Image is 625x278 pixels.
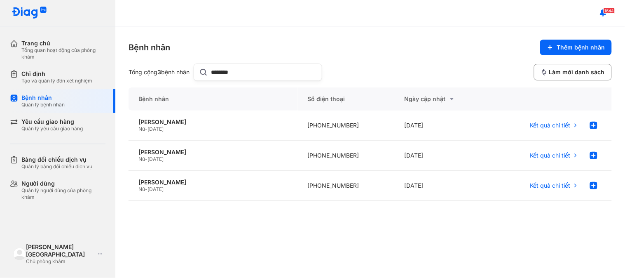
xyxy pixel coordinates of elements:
span: [DATE] [147,126,164,132]
div: [PHONE_NUMBER] [298,171,395,201]
div: [DATE] [394,141,491,171]
span: Nữ [138,126,145,132]
div: Chỉ định [21,70,92,78]
div: [PERSON_NAME][GEOGRAPHIC_DATA] [26,243,95,258]
div: [PERSON_NAME] [138,118,288,126]
span: [DATE] [147,186,164,192]
div: Quản lý yêu cầu giao hàng [21,125,83,132]
span: 3 [157,68,161,75]
div: Tổng quan hoạt động của phòng khám [21,47,105,60]
div: [PHONE_NUMBER] [298,111,395,141]
div: Người dùng [21,180,105,187]
span: 1644 [604,8,615,14]
span: - [145,186,147,192]
div: [PERSON_NAME] [138,148,288,156]
span: Thêm bệnh nhân [557,44,605,51]
div: [DATE] [394,111,491,141]
span: [DATE] [147,156,164,162]
div: [PERSON_NAME] [138,179,288,186]
span: Làm mới danh sách [549,68,605,76]
button: Làm mới danh sách [534,64,612,80]
span: Kết quả chi tiết [530,122,571,129]
div: [PHONE_NUMBER] [298,141,395,171]
span: - [145,156,147,162]
span: Nữ [138,156,145,162]
div: Quản lý người dùng của phòng khám [21,187,105,200]
div: Ngày cập nhật [404,94,481,104]
span: Kết quả chi tiết [530,152,571,159]
div: Bệnh nhân [21,94,65,101]
div: Quản lý bệnh nhân [21,101,65,108]
span: Kết quả chi tiết [530,182,571,189]
div: Tổng cộng bệnh nhân [129,68,190,76]
div: Chủ phòng khám [26,258,95,265]
div: Số điện thoại [298,87,395,111]
div: Bảng đối chiếu dịch vụ [21,156,92,163]
div: [DATE] [394,171,491,201]
div: Quản lý bảng đối chiếu dịch vụ [21,163,92,170]
img: logo [12,7,47,19]
span: - [145,126,147,132]
div: Yêu cầu giao hàng [21,118,83,125]
img: logo [13,248,26,261]
button: Thêm bệnh nhân [540,40,612,55]
div: Bệnh nhân [129,87,298,111]
div: Bệnh nhân [129,42,170,53]
div: Trang chủ [21,40,105,47]
div: Tạo và quản lý đơn xét nghiệm [21,78,92,84]
span: Nữ [138,186,145,192]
